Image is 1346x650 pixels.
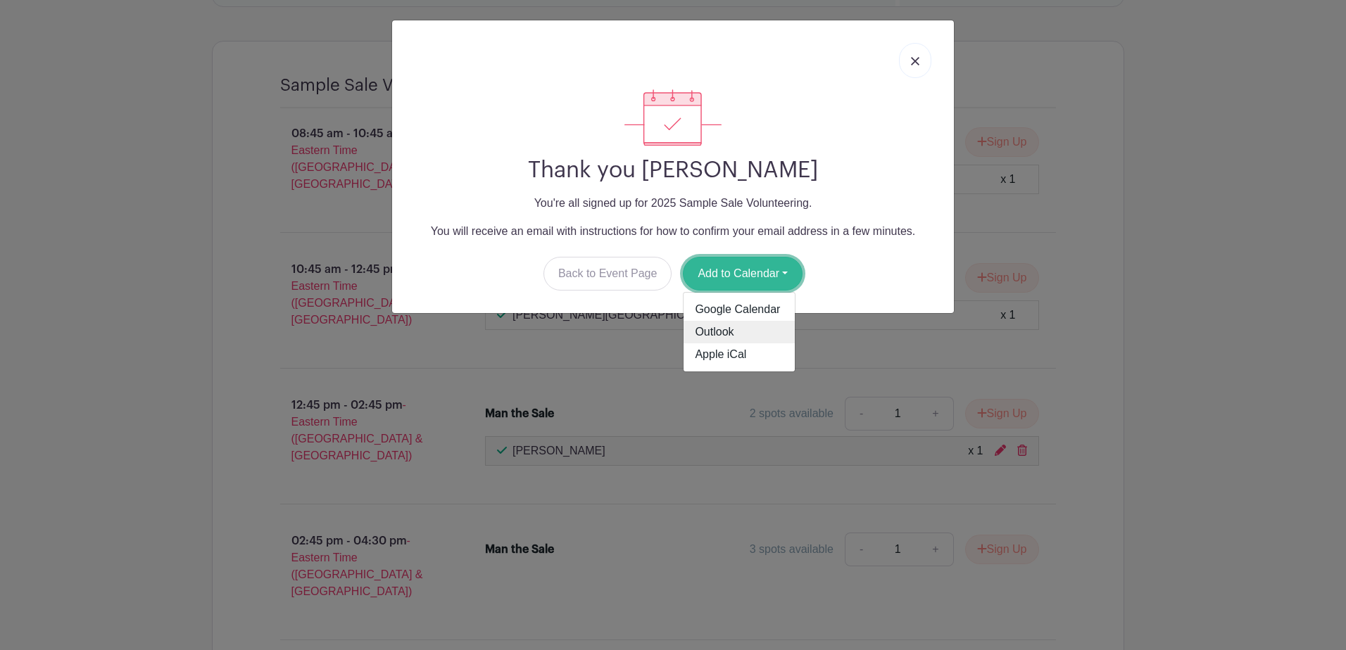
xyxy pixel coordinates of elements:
[543,257,672,291] a: Back to Event Page
[403,195,943,212] p: You're all signed up for 2025 Sample Sale Volunteering.
[911,57,919,65] img: close_button-5f87c8562297e5c2d7936805f587ecaba9071eb48480494691a3f1689db116b3.svg
[684,298,795,321] a: Google Calendar
[684,343,795,366] a: Apple iCal
[624,89,722,146] img: signup_complete-c468d5dda3e2740ee63a24cb0ba0d3ce5d8a4ecd24259e683200fb1569d990c8.svg
[683,257,803,291] button: Add to Calendar
[403,223,943,240] p: You will receive an email with instructions for how to confirm your email address in a few minutes.
[403,157,943,184] h2: Thank you [PERSON_NAME]
[684,321,795,343] a: Outlook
